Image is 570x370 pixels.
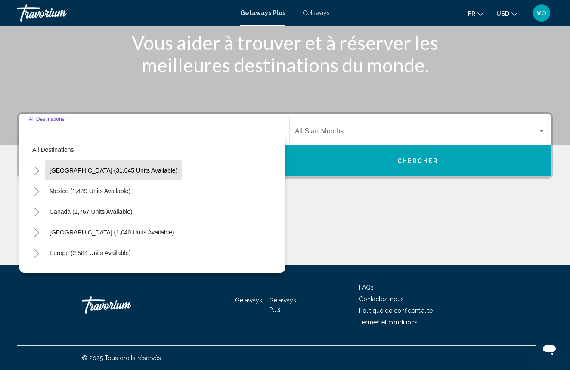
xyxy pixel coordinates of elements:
button: Chercher [285,145,551,176]
span: Mexico (1,449 units available) [50,188,130,194]
button: Toggle United States (31,045 units available) [28,162,45,179]
button: [GEOGRAPHIC_DATA] (218 units available) [45,264,173,284]
button: [GEOGRAPHIC_DATA] (31,045 units available) [45,160,182,180]
button: Toggle Australia (218 units available) [28,265,45,282]
div: Search widget [19,114,551,176]
span: © 2025 Tous droits réservés. [82,355,162,361]
button: Mexico (1,449 units available) [45,181,135,201]
span: All destinations [32,146,74,153]
button: Toggle Mexico (1,449 units available) [28,182,45,200]
span: fr [468,10,475,17]
span: vp [537,9,546,17]
button: Toggle Canada (1,767 units available) [28,203,45,220]
h1: Vous aider à trouver et à réserver les meilleures destinations du monde. [124,31,446,76]
button: Europe (2,584 units available) [45,243,135,263]
button: All destinations [28,140,276,160]
span: Chercher [397,158,438,165]
a: Getaways [235,297,262,304]
button: [GEOGRAPHIC_DATA] (1,040 units available) [45,222,178,242]
a: Contactez-nous [359,296,404,302]
span: [GEOGRAPHIC_DATA] (1,040 units available) [50,229,174,236]
a: Getaways Plus [240,9,285,16]
button: Toggle Caribbean & Atlantic Islands (1,040 units available) [28,224,45,241]
a: Travorium [17,4,232,22]
span: Canada (1,767 units available) [50,208,133,215]
button: User Menu [530,4,553,22]
button: Canada (1,767 units available) [45,202,137,222]
a: Getaways [303,9,330,16]
span: Europe (2,584 units available) [50,250,131,256]
span: [GEOGRAPHIC_DATA] (31,045 units available) [50,167,177,174]
a: Travorium [82,292,168,318]
button: Change language [468,7,483,20]
a: Politique de confidentialité [359,307,433,314]
a: FAQs [359,284,374,291]
a: Getaways Plus [269,297,296,313]
iframe: Bouton de lancement de la fenêtre de messagerie [536,336,563,363]
button: Change currency [496,7,517,20]
a: Termes et conditions [359,319,418,326]
span: USD [496,10,509,17]
button: Toggle Europe (2,584 units available) [28,244,45,262]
